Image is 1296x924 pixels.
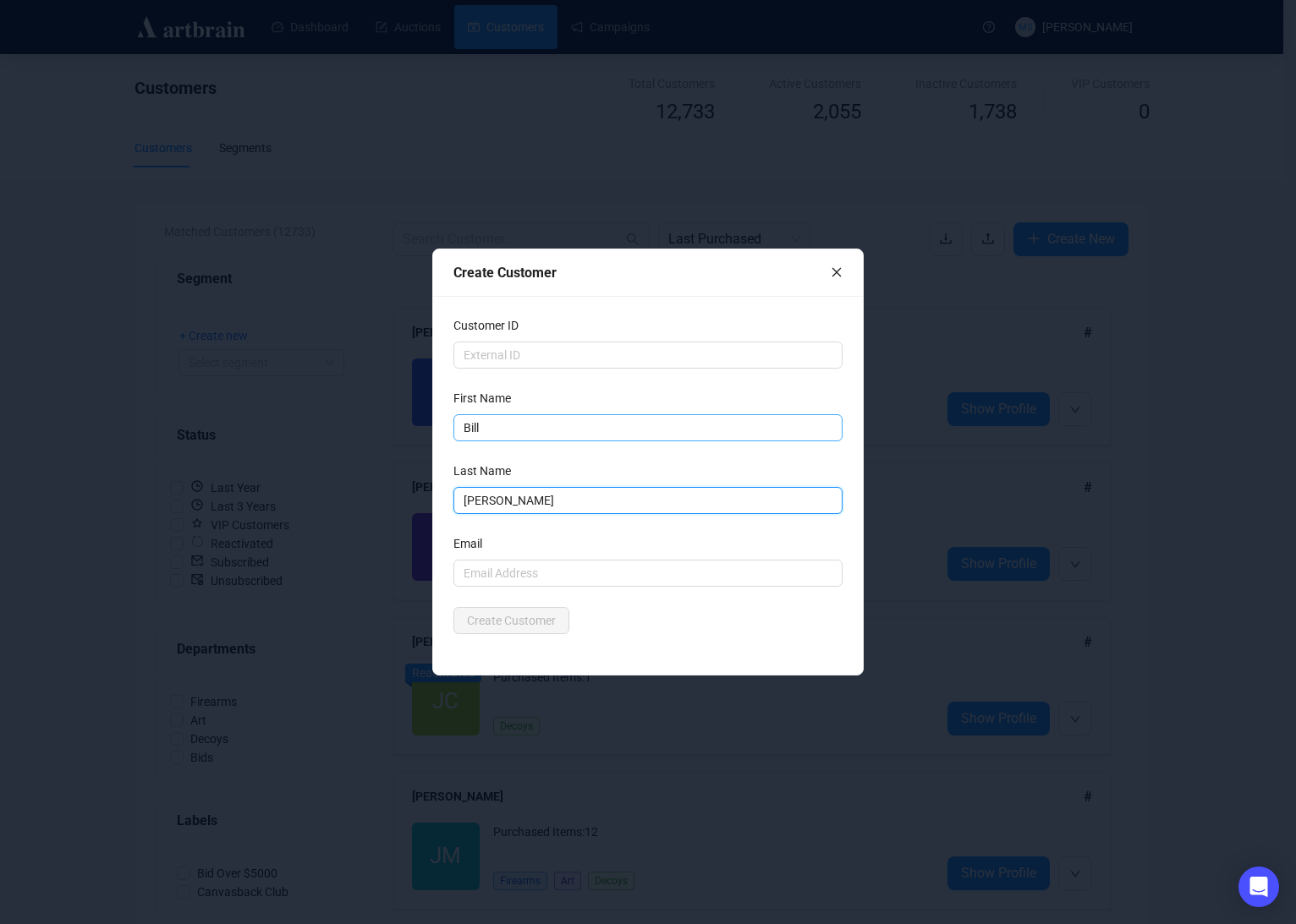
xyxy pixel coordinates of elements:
[453,389,522,407] label: First Name
[453,534,493,553] label: Email
[453,487,843,514] input: Last Name
[453,316,530,335] label: Customer ID
[453,342,843,369] input: External ID
[453,560,843,587] input: Email Address
[453,462,522,480] label: Last Name
[1238,867,1279,907] div: Open Intercom Messenger
[453,262,832,283] div: Create Customer
[831,266,843,278] span: close
[453,414,843,441] input: First Name
[453,607,569,634] button: Create Customer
